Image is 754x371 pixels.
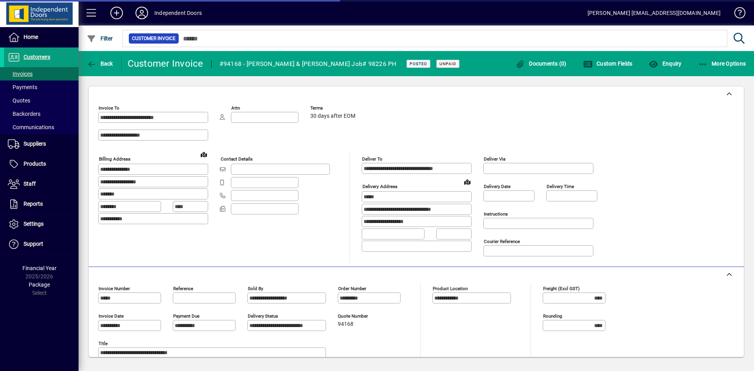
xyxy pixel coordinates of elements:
[8,84,37,90] span: Payments
[248,286,263,291] mat-label: Sold by
[231,105,240,111] mat-label: Attn
[8,124,54,130] span: Communications
[8,97,30,104] span: Quotes
[4,107,79,121] a: Backorders
[24,201,43,207] span: Reports
[99,341,108,346] mat-label: Title
[484,211,508,217] mat-label: Instructions
[87,60,113,67] span: Back
[543,313,562,319] mat-label: Rounding
[516,60,567,67] span: Documents (0)
[484,239,520,244] mat-label: Courier Reference
[439,61,456,66] span: Unpaid
[310,113,355,119] span: 30 days after EOM
[4,234,79,254] a: Support
[104,6,129,20] button: Add
[154,7,202,19] div: Independent Doors
[4,67,79,80] a: Invoices
[173,313,199,319] mat-label: Payment due
[85,31,115,46] button: Filter
[8,111,40,117] span: Backorders
[338,314,385,319] span: Quote number
[198,148,210,161] a: View on map
[514,57,569,71] button: Documents (0)
[85,57,115,71] button: Back
[581,57,635,71] button: Custom Fields
[8,71,33,77] span: Invoices
[410,61,427,66] span: Posted
[24,221,44,227] span: Settings
[79,57,122,71] app-page-header-button: Back
[24,54,50,60] span: Customers
[4,94,79,107] a: Quotes
[24,241,43,247] span: Support
[338,286,366,291] mat-label: Order number
[310,106,357,111] span: Terms
[220,58,397,70] div: #94168 - [PERSON_NAME] & [PERSON_NAME] Job# 98226 PH
[129,6,154,20] button: Profile
[128,57,203,70] div: Customer Invoice
[338,321,353,327] span: 94168
[547,184,574,189] mat-label: Delivery time
[87,35,113,42] span: Filter
[4,174,79,194] a: Staff
[698,60,746,67] span: More Options
[461,175,474,188] a: View on map
[4,194,79,214] a: Reports
[4,80,79,94] a: Payments
[4,154,79,174] a: Products
[728,2,744,27] a: Knowledge Base
[132,35,176,42] span: Customer Invoice
[484,184,511,189] mat-label: Delivery date
[99,105,119,111] mat-label: Invoice To
[4,214,79,234] a: Settings
[24,181,36,187] span: Staff
[587,7,721,19] div: [PERSON_NAME] [EMAIL_ADDRESS][DOMAIN_NAME]
[583,60,633,67] span: Custom Fields
[29,281,50,288] span: Package
[24,161,46,167] span: Products
[647,57,683,71] button: Enquiry
[99,313,124,319] mat-label: Invoice date
[649,60,681,67] span: Enquiry
[696,57,748,71] button: More Options
[484,156,505,162] mat-label: Deliver via
[22,265,57,271] span: Financial Year
[4,134,79,154] a: Suppliers
[362,156,382,162] mat-label: Deliver To
[543,286,580,291] mat-label: Freight (excl GST)
[24,141,46,147] span: Suppliers
[4,121,79,134] a: Communications
[248,313,278,319] mat-label: Delivery status
[4,27,79,47] a: Home
[99,286,130,291] mat-label: Invoice number
[433,286,468,291] mat-label: Product location
[24,34,38,40] span: Home
[173,286,193,291] mat-label: Reference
